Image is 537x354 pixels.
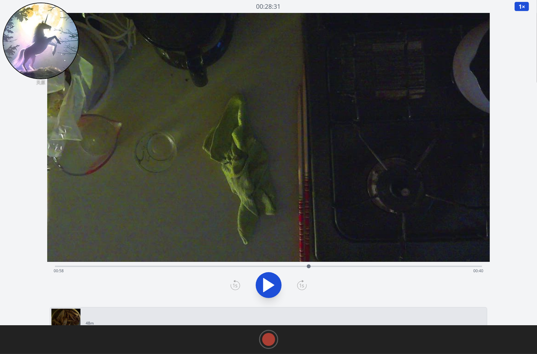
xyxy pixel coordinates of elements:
span: 00:58 [54,268,64,274]
a: 00:28:31 [256,2,281,11]
button: 1× [514,2,529,11]
p: 48m [86,321,94,326]
img: 250803094818_thumb.jpeg [51,309,81,338]
p: 天原 [3,79,79,86]
span: 1 [519,3,522,10]
span: 00:40 [473,268,483,274]
img: SM [3,3,79,79]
